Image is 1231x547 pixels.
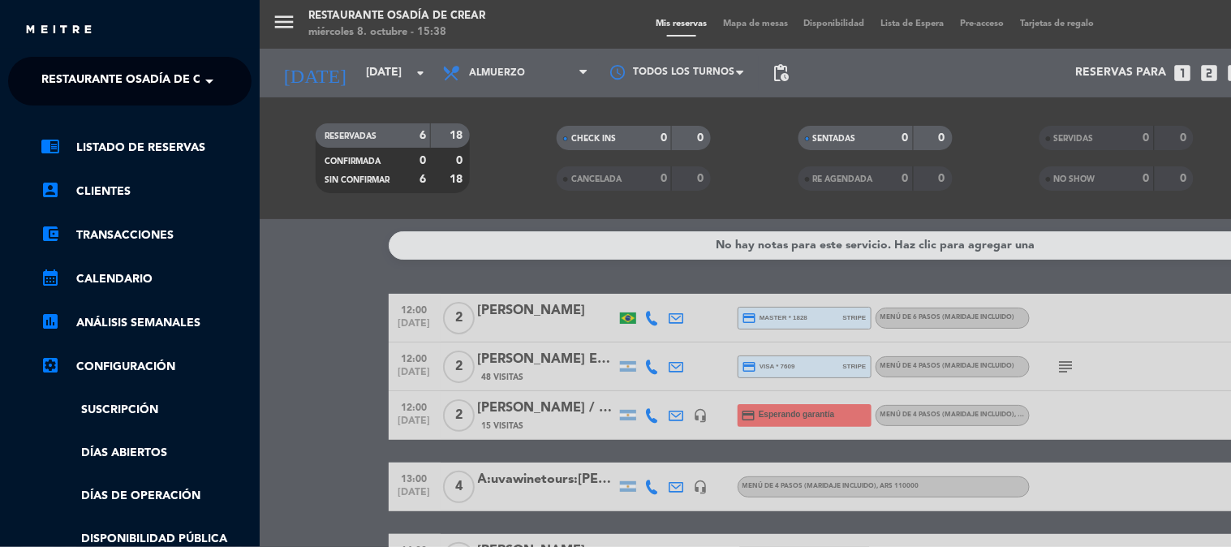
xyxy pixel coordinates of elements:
a: calendar_monthCalendario [41,269,252,289]
i: account_balance_wallet [41,224,60,243]
a: assessmentANÁLISIS SEMANALES [41,313,252,333]
a: Días de Operación [41,487,252,506]
a: Configuración [41,357,252,377]
i: chrome_reader_mode [41,136,60,156]
a: account_balance_walletTransacciones [41,226,252,245]
i: assessment [41,312,60,331]
i: calendar_month [41,268,60,287]
span: Restaurante Osadía de Crear [41,64,231,98]
a: account_boxClientes [41,182,252,201]
img: MEITRE [24,24,93,37]
i: account_box [41,180,60,200]
i: settings_applications [41,355,60,375]
a: Días abiertos [41,444,252,463]
a: chrome_reader_modeListado de Reservas [41,138,252,157]
a: Suscripción [41,401,252,420]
